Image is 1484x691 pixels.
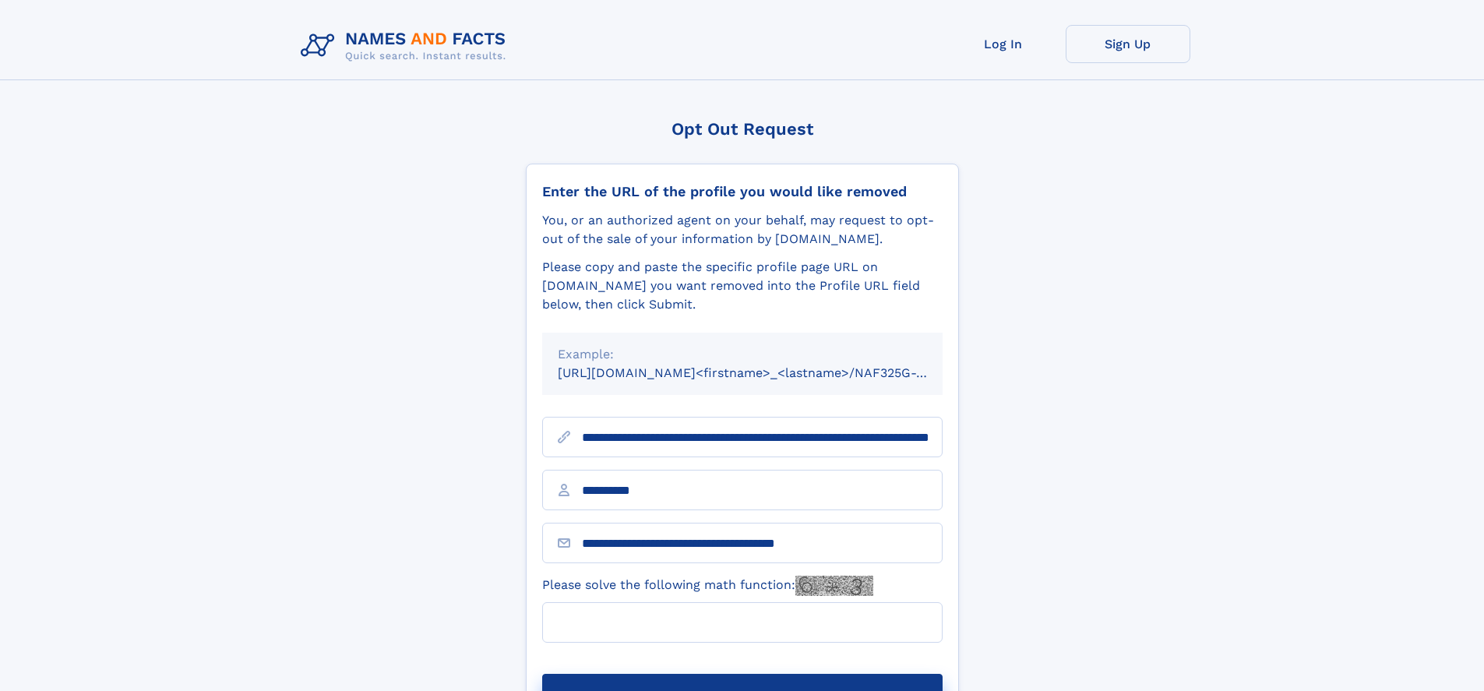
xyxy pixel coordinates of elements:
[941,25,1066,63] a: Log In
[542,211,943,249] div: You, or an authorized agent on your behalf, may request to opt-out of the sale of your informatio...
[542,576,873,596] label: Please solve the following math function:
[558,345,927,364] div: Example:
[294,25,519,67] img: Logo Names and Facts
[526,119,959,139] div: Opt Out Request
[558,365,972,380] small: [URL][DOMAIN_NAME]<firstname>_<lastname>/NAF325G-xxxxxxxx
[542,258,943,314] div: Please copy and paste the specific profile page URL on [DOMAIN_NAME] you want removed into the Pr...
[1066,25,1190,63] a: Sign Up
[542,183,943,200] div: Enter the URL of the profile you would like removed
